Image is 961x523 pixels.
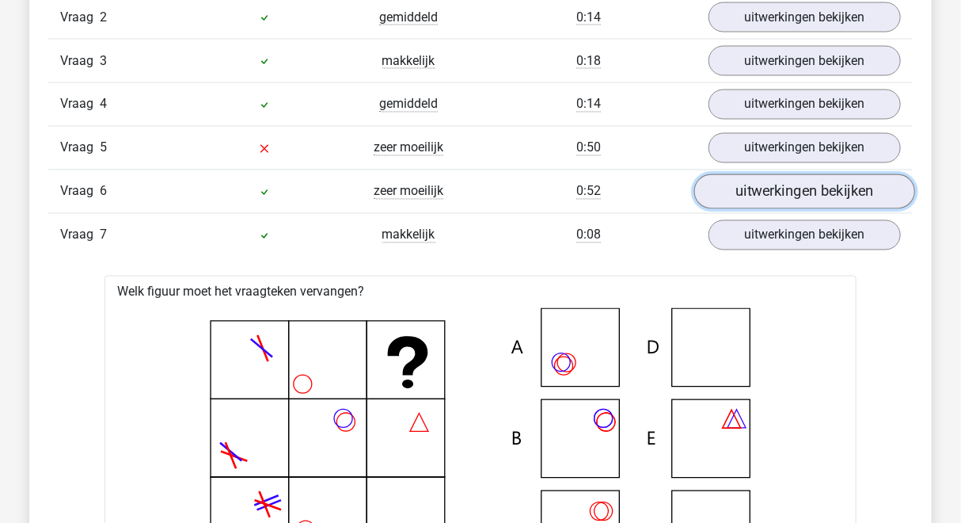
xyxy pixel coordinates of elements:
span: 0:14 [576,97,601,113]
span: zeer moeilijk [374,184,443,200]
span: Vraag [60,139,100,158]
span: zeer moeilijk [374,140,443,156]
a: uitwerkingen bekijken [708,90,901,120]
span: 4 [100,97,107,112]
span: Vraag [60,8,100,27]
span: Vraag [60,226,100,245]
span: 7 [100,227,107,242]
span: 6 [100,184,107,199]
a: uitwerkingen bekijken [708,220,901,250]
span: makkelijk [382,227,435,243]
span: makkelijk [382,53,435,69]
a: uitwerkingen bekijken [708,46,901,76]
span: 0:08 [576,227,601,243]
span: 0:14 [576,10,601,25]
span: Vraag [60,95,100,114]
span: gemiddeld [379,10,438,25]
a: uitwerkingen bekijken [708,133,901,163]
span: 0:50 [576,140,601,156]
span: 0:52 [576,184,601,200]
a: uitwerkingen bekijken [694,174,915,209]
span: 5 [100,140,107,155]
span: 3 [100,53,107,68]
span: Vraag [60,182,100,201]
span: 0:18 [576,53,601,69]
span: 2 [100,10,107,25]
a: uitwerkingen bekijken [708,2,901,32]
span: gemiddeld [379,97,438,113]
span: Vraag [60,52,100,71]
